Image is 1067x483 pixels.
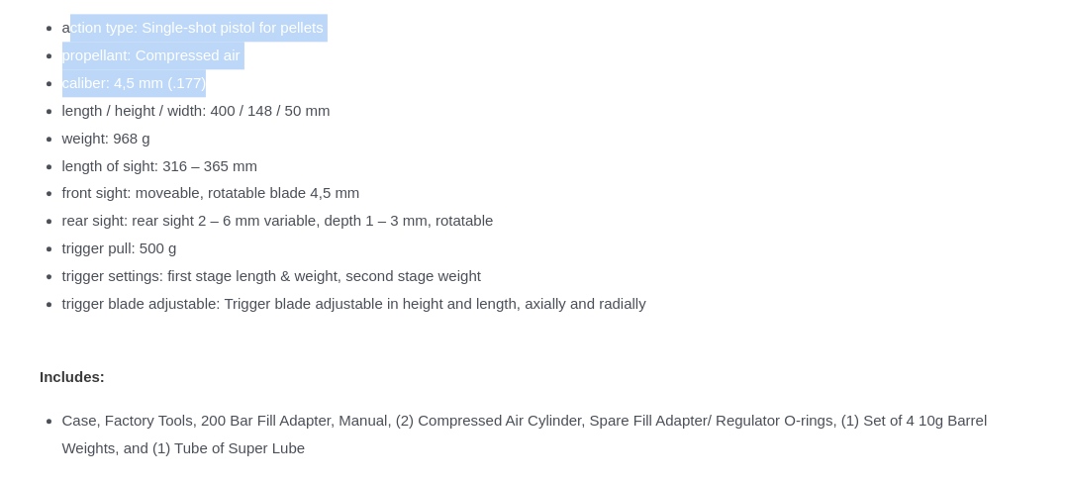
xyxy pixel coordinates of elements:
[62,235,1048,262] li: trigger pull: 500 g
[62,262,1048,290] li: trigger settings: first stage length & weight, second stage weight
[62,42,1048,69] li: propellant: Compressed air
[62,407,1048,462] li: Case, Factory Tools, 200 Bar Fill Adapter, Manual, (2) Compressed Air Cylinder, Spare Fill Adapte...
[62,97,1048,125] li: length / height / width: 400 / 148 / 50 mm
[62,14,1048,42] li: action type: Single-shot pistol for pellets
[62,207,1048,235] li: rear sight: rear sight 2 – 6 mm variable, depth 1 – 3 mm, rotatable
[40,368,105,385] strong: Includes:
[62,179,1048,207] li: front sight: moveable, rotatable blade 4,5 mm
[62,290,1048,318] li: trigger blade adjustable: Trigger blade adjustable in height and length, axially and radially
[62,69,1048,97] li: caliber: 4,5 mm (.177)
[62,125,1048,152] li: weight: 968 g
[62,152,1048,180] li: length of sight: 316 – 365 mm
